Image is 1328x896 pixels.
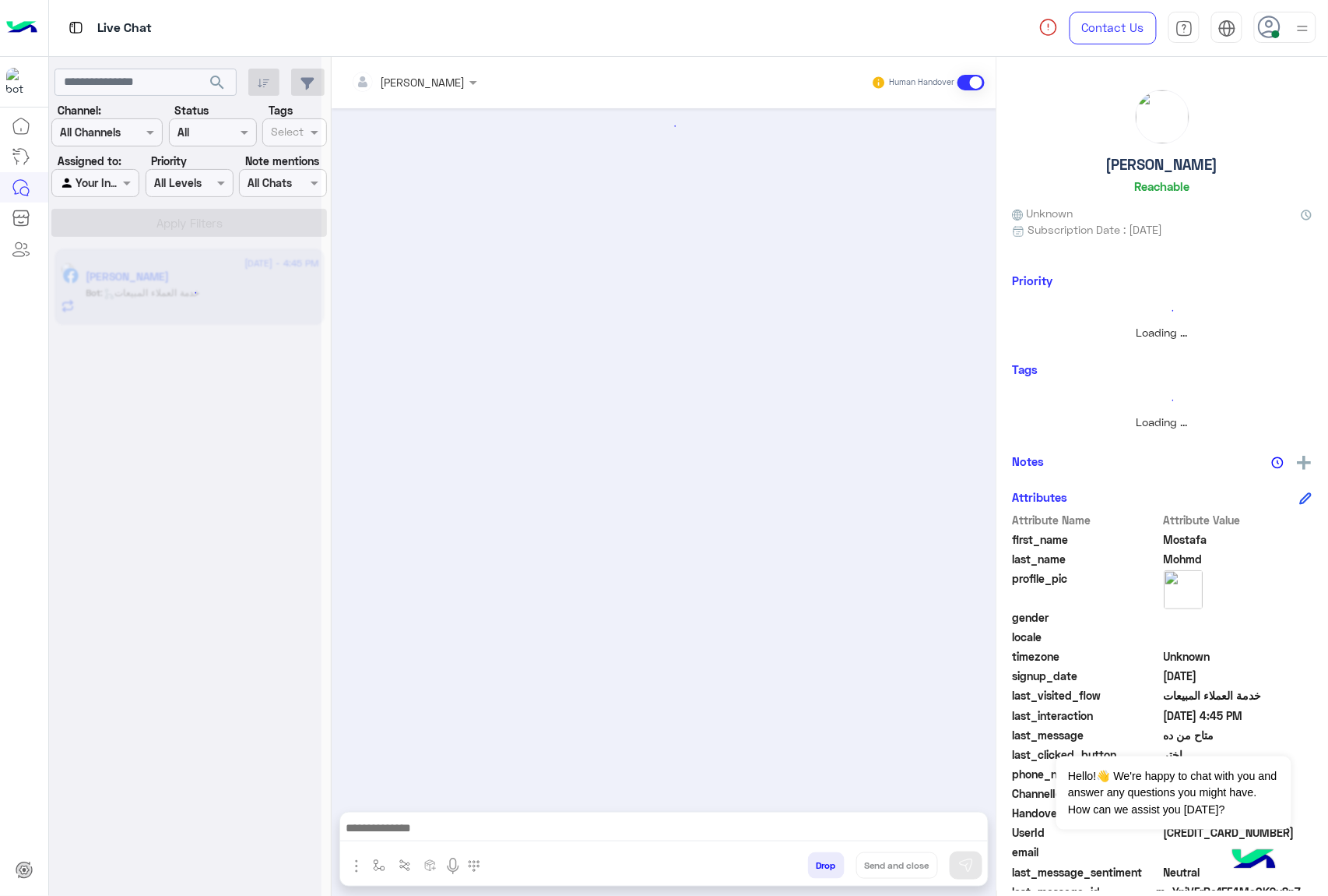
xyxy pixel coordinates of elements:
[367,852,392,878] button: select flow
[444,857,462,876] img: send voice note
[1013,609,1161,626] span: gender
[1165,551,1313,567] span: Mohmd
[1013,512,1161,528] span: Attribute Name
[1165,629,1313,645] span: null
[1165,609,1313,626] span: null
[1017,386,1309,414] div: loading...
[424,859,437,872] img: create order
[958,858,974,873] img: send message
[269,123,304,143] div: Select
[1013,668,1161,684] span: signup_date
[66,18,86,37] img: tab
[1017,297,1309,324] div: loading...
[1165,824,1313,841] span: 5698247150291238
[1013,205,1073,221] span: Unknown
[1165,864,1313,880] span: 0
[1013,805,1161,821] span: HandoverOn
[468,860,480,873] img: make a call
[1013,785,1161,802] span: ChannelId
[418,852,444,878] button: create order
[1298,456,1312,470] img: add
[1218,19,1236,37] img: tab
[856,852,938,879] button: Send and close
[1165,531,1313,548] span: Mostafa
[1168,12,1200,44] a: tab
[1137,90,1189,143] img: picture
[1137,326,1189,339] span: Loading ...
[1165,707,1313,724] span: 2025-09-09T13:45:46.428Z
[1013,727,1161,743] span: last_message
[1013,707,1161,724] span: last_interaction
[1165,668,1313,684] span: 2024-09-29T23:37:16.381Z
[889,76,954,89] small: Human Handover
[1013,362,1312,376] h6: Tags
[1107,156,1219,174] h5: [PERSON_NAME]
[1013,746,1161,763] span: last_clicked_button
[1293,19,1312,38] img: profile
[347,857,366,876] img: send attachment
[1227,834,1281,888] img: hulul-logo.png
[1013,531,1161,548] span: first_name
[1175,19,1193,37] img: tab
[1013,864,1161,880] span: last_message_sentiment
[1013,629,1161,645] span: locale
[1013,687,1161,704] span: last_visited_flow
[1039,18,1058,37] img: spinner
[1028,221,1163,238] span: Subscription Date : [DATE]
[1135,179,1190,193] h6: Reachable
[1013,648,1161,665] span: timezone
[6,12,37,44] img: Logo
[1013,273,1053,287] h6: Priority
[1013,766,1161,782] span: phone_number
[1013,490,1068,504] h6: Attributes
[1013,454,1045,468] h6: Notes
[1013,570,1161,606] span: profile_pic
[1165,570,1203,609] img: picture
[1013,551,1161,567] span: last_name
[97,18,152,39] p: Live Chat
[399,859,411,872] img: Trigger scenario
[1013,844,1161,860] span: email
[1165,687,1313,704] span: خدمة العملاء المبيعات
[1070,12,1157,44] a: Contact Us
[171,279,198,306] div: loading...
[1165,844,1313,860] span: null
[808,852,845,879] button: Drop
[392,852,418,878] button: Trigger scenario
[1165,648,1313,665] span: Unknown
[342,112,987,139] div: loading...
[6,68,34,96] img: 713415422032625
[373,859,385,872] img: select flow
[1013,824,1161,841] span: UserId
[1056,757,1291,830] span: Hello!👋 We're happy to chat with you and answer any questions you might have. How can we assist y...
[1272,457,1284,469] img: notes
[1165,512,1313,528] span: Attribute Value
[1137,415,1189,429] span: Loading ...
